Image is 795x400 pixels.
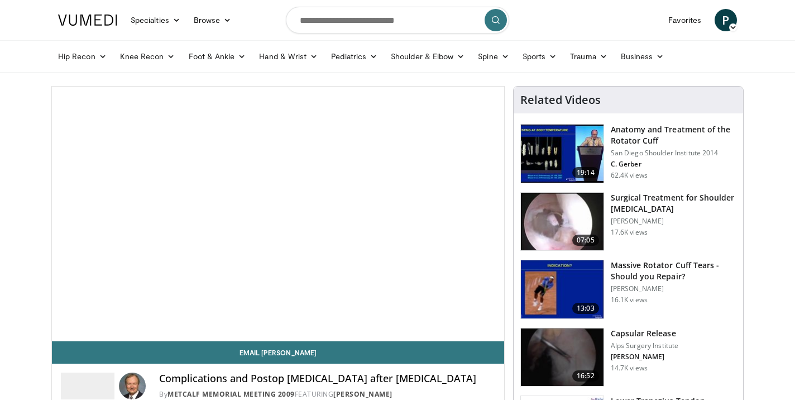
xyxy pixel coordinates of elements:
p: 14.7K views [611,364,648,373]
img: VuMedi Logo [58,15,117,26]
img: 58008271-3059-4eea-87a5-8726eb53a503.150x105_q85_crop-smart_upscale.jpg [521,125,604,183]
img: 38867_0000_3.png.150x105_q85_crop-smart_upscale.jpg [521,193,604,251]
a: Hip Recon [51,45,113,68]
h4: Complications and Postop [MEDICAL_DATA] after [MEDICAL_DATA] [159,373,495,385]
p: [PERSON_NAME] [611,353,679,361]
h3: Capsular Release [611,328,679,339]
img: 38533_0000_3.png.150x105_q85_crop-smart_upscale.jpg [521,260,604,318]
div: By FEATURING [159,389,495,399]
a: Knee Recon [113,45,182,68]
span: 16:52 [572,370,599,382]
p: C. Gerber [611,160,736,169]
a: 19:14 Anatomy and Treatment of the Rotator Cuff San Diego Shoulder Institute 2014 C. Gerber 62.4K... [520,124,736,183]
a: Favorites [662,9,708,31]
span: 19:14 [572,167,599,178]
p: 16.1K views [611,296,648,304]
a: 16:52 Capsular Release Alps Surgery Institute [PERSON_NAME] 14.7K views [520,328,736,387]
a: Hand & Wrist [252,45,324,68]
a: [PERSON_NAME] [333,389,392,399]
p: 17.6K views [611,228,648,237]
p: [PERSON_NAME] [611,217,736,226]
span: 07:05 [572,235,599,246]
h3: Massive Rotator Cuff Tears - Should you Repair? [611,260,736,282]
img: 38764_0000_3.png.150x105_q85_crop-smart_upscale.jpg [521,328,604,387]
video-js: Video Player [52,87,504,341]
a: 13:03 Massive Rotator Cuff Tears - Should you Repair? [PERSON_NAME] 16.1K views [520,260,736,319]
p: Alps Surgery Institute [611,341,679,350]
a: Browse [187,9,238,31]
p: 62.4K views [611,171,648,180]
a: Metcalf Memorial Meeting 2009 [167,389,295,399]
a: Foot & Ankle [182,45,253,68]
h3: Anatomy and Treatment of the Rotator Cuff [611,124,736,146]
a: P [715,9,737,31]
p: [PERSON_NAME] [611,284,736,293]
a: Email [PERSON_NAME] [52,341,504,364]
a: Pediatrics [324,45,384,68]
span: 13:03 [572,303,599,314]
img: Avatar [119,373,146,399]
input: Search topics, interventions [286,7,509,34]
a: Business [614,45,671,68]
p: San Diego Shoulder Institute 2014 [611,149,736,158]
a: Sports [516,45,564,68]
a: Spine [471,45,515,68]
a: Shoulder & Elbow [384,45,471,68]
img: Metcalf Memorial Meeting 2009 [61,373,114,399]
h4: Related Videos [520,93,601,107]
a: 07:05 Surgical Treatment for Shoulder [MEDICAL_DATA] [PERSON_NAME] 17.6K views [520,192,736,251]
h3: Surgical Treatment for Shoulder [MEDICAL_DATA] [611,192,736,215]
a: Specialties [124,9,187,31]
a: Trauma [563,45,614,68]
